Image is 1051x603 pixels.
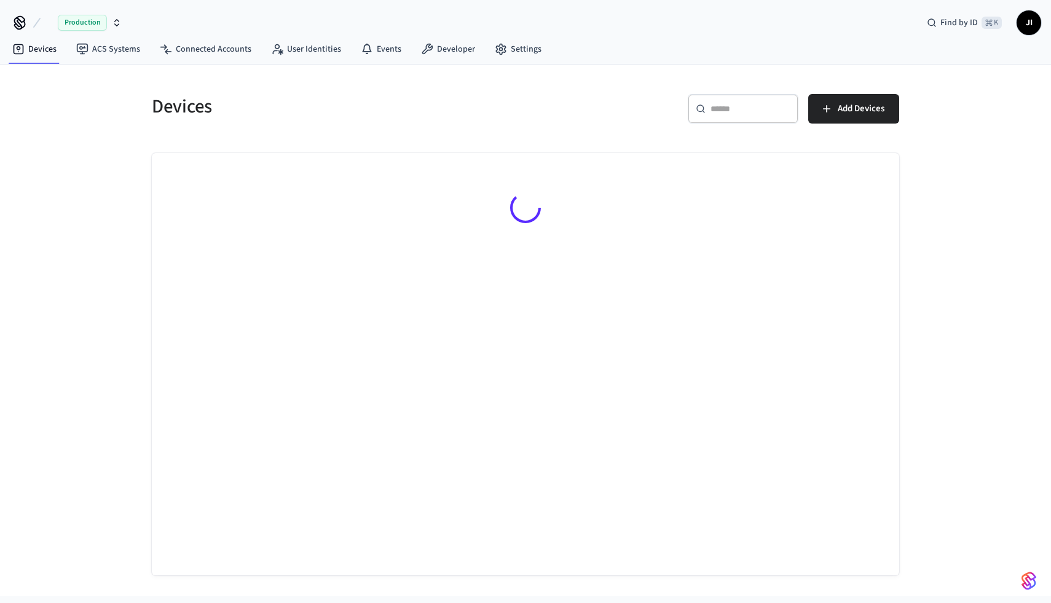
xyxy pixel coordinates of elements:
div: Find by ID⌘ K [917,12,1012,34]
img: SeamLogoGradient.69752ec5.svg [1021,571,1036,591]
span: JI [1018,12,1040,34]
a: Events [351,38,411,60]
a: Connected Accounts [150,38,261,60]
span: Production [58,15,107,31]
button: Add Devices [808,94,899,124]
a: ACS Systems [66,38,150,60]
a: Settings [485,38,551,60]
span: ⌘ K [982,17,1002,29]
a: User Identities [261,38,351,60]
h5: Devices [152,94,518,119]
span: Add Devices [838,101,884,117]
span: Find by ID [940,17,978,29]
a: Developer [411,38,485,60]
button: JI [1017,10,1041,35]
a: Devices [2,38,66,60]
